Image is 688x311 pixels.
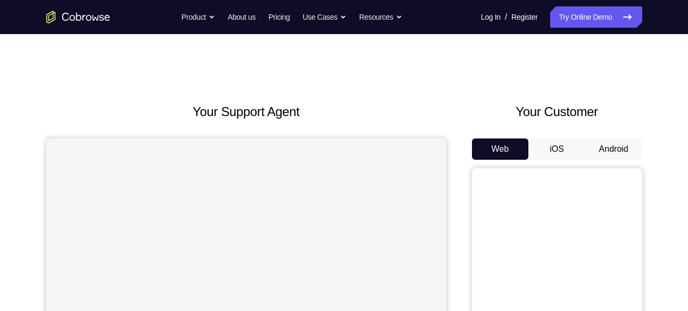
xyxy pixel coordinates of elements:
[528,138,585,160] button: iOS
[550,6,642,28] a: Try Online Demo
[472,102,642,121] h2: Your Customer
[181,6,215,28] button: Product
[472,138,529,160] button: Web
[46,102,446,121] h2: Your Support Agent
[481,6,501,28] a: Log In
[585,138,642,160] button: Android
[46,11,110,23] a: Go to the home page
[268,6,289,28] a: Pricing
[505,11,507,23] span: /
[303,6,346,28] button: Use Cases
[511,6,537,28] a: Register
[228,6,255,28] a: About us
[359,6,402,28] button: Resources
